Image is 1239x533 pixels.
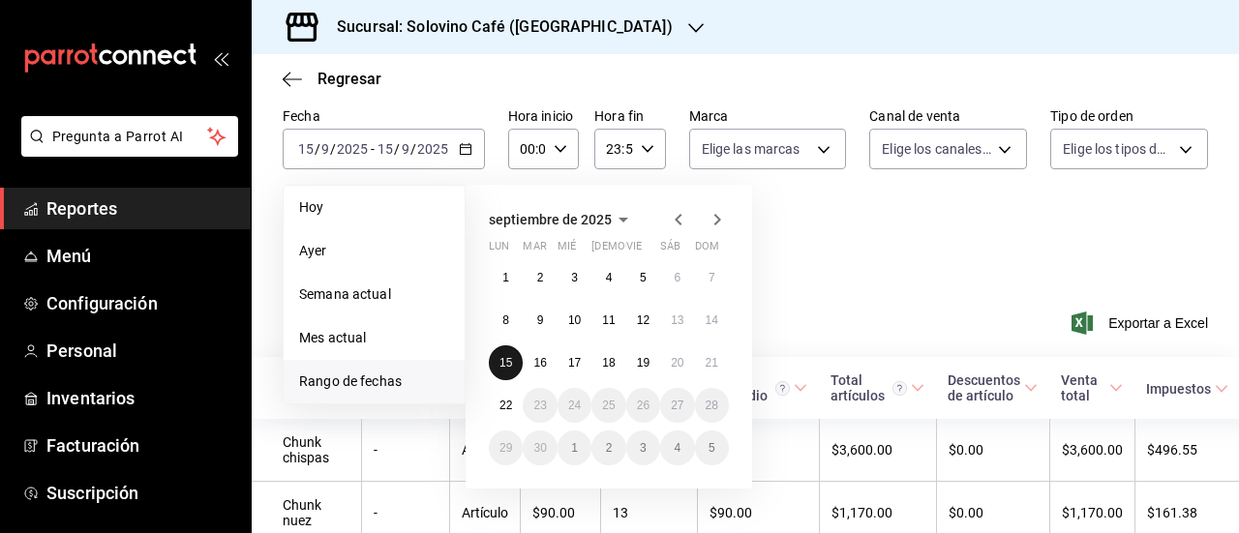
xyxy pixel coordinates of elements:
abbr: 18 de septiembre de 2025 [602,356,615,370]
h3: Sucursal: Solovino Café ([GEOGRAPHIC_DATA]) [321,15,673,39]
abbr: 17 de septiembre de 2025 [568,356,581,370]
abbr: 16 de septiembre de 2025 [533,356,546,370]
td: $3,600.00 [819,419,936,482]
input: -- [297,141,315,157]
button: 7 de septiembre de 2025 [695,260,729,295]
button: Pregunta a Parrot AI [21,116,238,157]
abbr: 2 de octubre de 2025 [606,441,613,455]
div: Venta total [1061,372,1105,403]
button: 4 de septiembre de 2025 [591,260,625,295]
button: 1 de octubre de 2025 [558,430,591,465]
label: Tipo de orden [1050,109,1208,123]
button: 2 de octubre de 2025 [591,430,625,465]
button: 24 de septiembre de 2025 [558,388,591,423]
button: 29 de septiembre de 2025 [489,430,523,465]
abbr: 2 de septiembre de 2025 [537,271,544,284]
button: 3 de septiembre de 2025 [558,260,591,295]
div: Descuentos de artículo [948,372,1020,403]
button: 13 de septiembre de 2025 [660,303,694,338]
abbr: 27 de septiembre de 2025 [671,399,683,412]
span: Inventarios [46,385,235,411]
a: Pregunta a Parrot AI [14,140,238,161]
span: - [371,141,375,157]
span: Descuentos de artículo [948,372,1038,403]
td: $3,600.00 [1049,419,1134,482]
span: Hoy [299,197,449,218]
button: 30 de septiembre de 2025 [523,430,557,465]
button: 19 de septiembre de 2025 [626,345,660,380]
input: ---- [336,141,369,157]
button: 15 de septiembre de 2025 [489,345,523,380]
abbr: lunes [489,240,509,260]
td: Chunk chispas [252,419,361,482]
button: 10 de septiembre de 2025 [558,303,591,338]
span: Elige los canales de venta [882,139,991,159]
div: Impuestos [1146,381,1211,397]
abbr: 14 de septiembre de 2025 [706,313,718,327]
span: Elige los tipos de orden [1063,139,1172,159]
abbr: 20 de septiembre de 2025 [671,356,683,370]
abbr: 1 de octubre de 2025 [571,441,578,455]
label: Fecha [283,109,485,123]
button: 5 de septiembre de 2025 [626,260,660,295]
abbr: 6 de septiembre de 2025 [674,271,680,284]
td: Artículo [449,419,520,482]
button: 9 de septiembre de 2025 [523,303,557,338]
div: Total artículos [831,372,907,403]
button: 4 de octubre de 2025 [660,430,694,465]
span: Suscripción [46,480,235,506]
button: 23 de septiembre de 2025 [523,388,557,423]
td: - [361,419,449,482]
span: Elige las marcas [702,139,801,159]
span: Rango de fechas [299,371,449,392]
span: Ayer [299,241,449,261]
span: Reportes [46,195,235,222]
span: / [315,141,320,157]
button: 26 de septiembre de 2025 [626,388,660,423]
span: / [410,141,416,157]
button: 18 de septiembre de 2025 [591,345,625,380]
span: / [394,141,400,157]
button: 28 de septiembre de 2025 [695,388,729,423]
button: 3 de octubre de 2025 [626,430,660,465]
abbr: 5 de octubre de 2025 [709,441,715,455]
button: open_drawer_menu [213,50,228,66]
button: 2 de septiembre de 2025 [523,260,557,295]
abbr: jueves [591,240,706,260]
button: 12 de septiembre de 2025 [626,303,660,338]
button: 1 de septiembre de 2025 [489,260,523,295]
button: 22 de septiembre de 2025 [489,388,523,423]
button: 14 de septiembre de 2025 [695,303,729,338]
svg: El total artículos considera cambios de precios en los artículos así como costos adicionales por ... [892,381,907,396]
abbr: martes [523,240,546,260]
button: Exportar a Excel [1075,311,1208,335]
button: 25 de septiembre de 2025 [591,388,625,423]
span: Pregunta a Parrot AI [52,127,208,147]
abbr: 7 de septiembre de 2025 [709,271,715,284]
abbr: 11 de septiembre de 2025 [602,313,615,327]
button: 16 de septiembre de 2025 [523,345,557,380]
input: -- [401,141,410,157]
abbr: 21 de septiembre de 2025 [706,356,718,370]
input: ---- [416,141,449,157]
abbr: 13 de septiembre de 2025 [671,313,683,327]
label: Hora inicio [508,109,579,123]
abbr: 19 de septiembre de 2025 [637,356,650,370]
abbr: 15 de septiembre de 2025 [499,356,512,370]
abbr: 5 de septiembre de 2025 [640,271,647,284]
button: septiembre de 2025 [489,208,635,231]
button: 27 de septiembre de 2025 [660,388,694,423]
span: / [330,141,336,157]
abbr: miércoles [558,240,576,260]
abbr: 1 de septiembre de 2025 [502,271,509,284]
span: Personal [46,338,235,364]
abbr: 10 de septiembre de 2025 [568,313,581,327]
abbr: viernes [626,240,642,260]
button: 6 de septiembre de 2025 [660,260,694,295]
input: -- [320,141,330,157]
button: 5 de octubre de 2025 [695,430,729,465]
abbr: 3 de octubre de 2025 [640,441,647,455]
abbr: 22 de septiembre de 2025 [499,399,512,412]
span: septiembre de 2025 [489,212,612,227]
